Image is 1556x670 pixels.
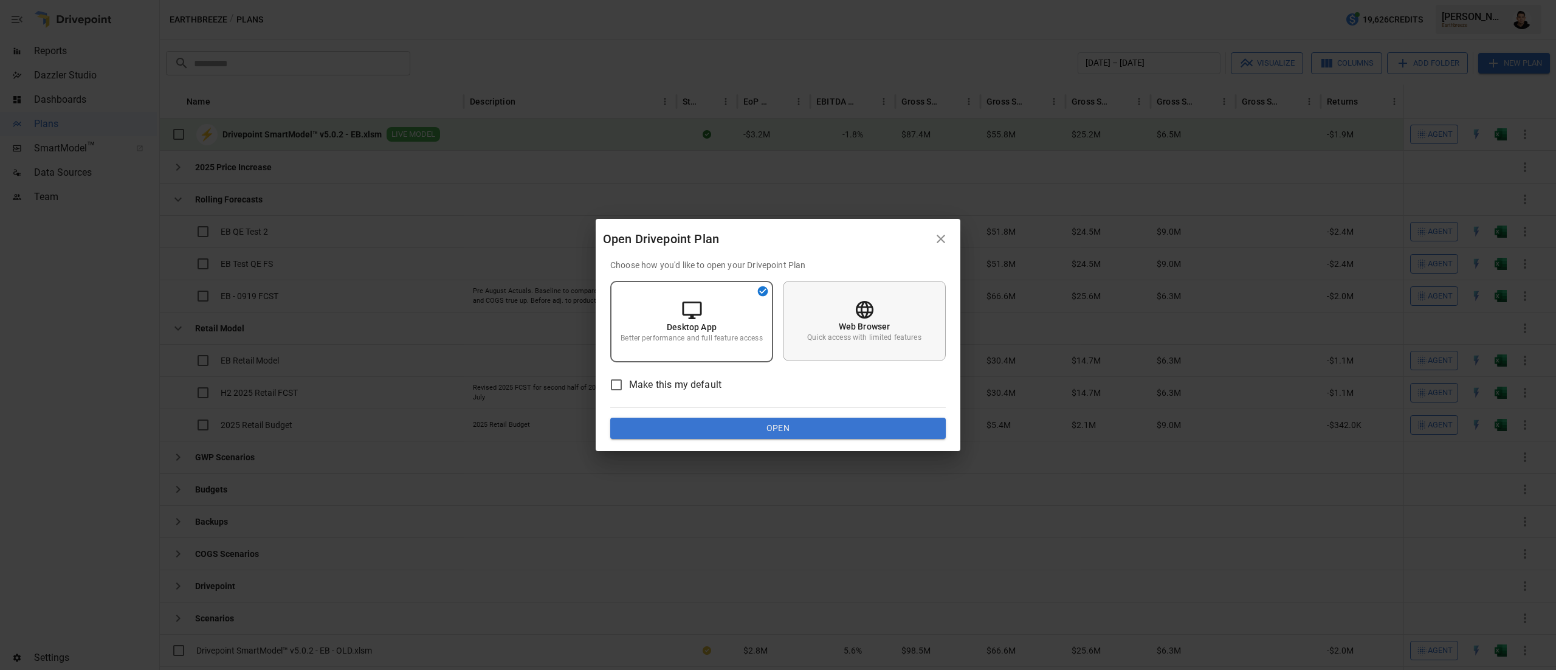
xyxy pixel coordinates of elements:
[629,378,721,392] span: Make this my default
[621,333,762,344] p: Better performance and full feature access
[610,418,946,440] button: Open
[603,229,929,249] div: Open Drivepoint Plan
[807,333,921,343] p: Quick access with limited features
[839,320,890,333] p: Web Browser
[610,259,946,271] p: Choose how you'd like to open your Drivepoint Plan
[667,321,717,333] p: Desktop App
